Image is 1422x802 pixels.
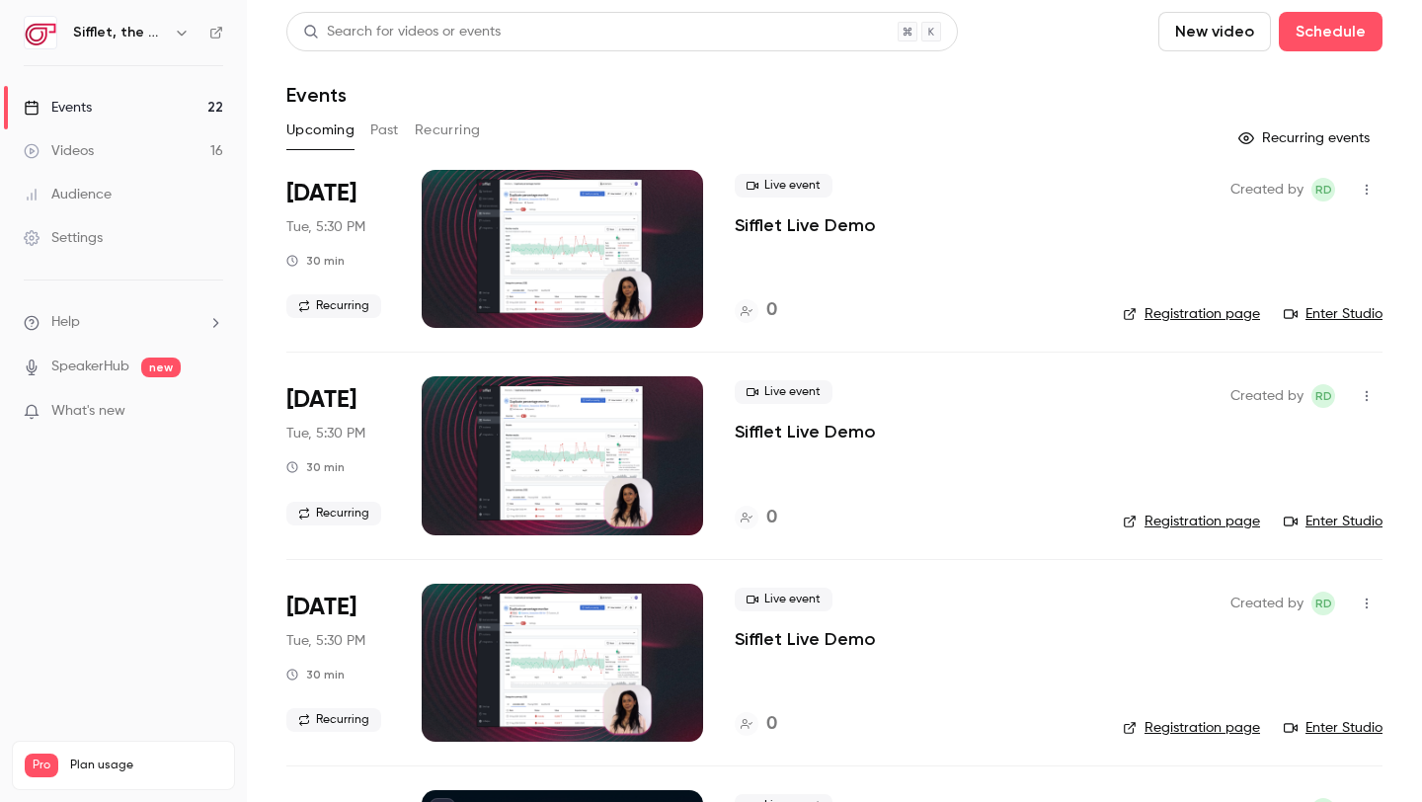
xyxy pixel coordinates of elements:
h6: Sifflet, the AI-augmented data observability platform built for data teams with business users in... [73,23,166,42]
span: What's new [51,401,125,422]
span: Help [51,312,80,333]
div: Videos [24,141,94,161]
a: Sifflet Live Demo [735,420,876,443]
span: new [141,358,181,377]
h4: 0 [766,711,777,738]
h4: 0 [766,505,777,531]
button: Recurring events [1229,122,1382,154]
span: Plan usage [70,758,222,773]
span: Tue, 5:30 PM [286,631,365,651]
a: Registration page [1123,512,1260,531]
span: Tue, 5:30 PM [286,424,365,443]
a: 0 [735,505,777,531]
span: [DATE] [286,178,356,209]
h1: Events [286,83,347,107]
button: New video [1158,12,1271,51]
span: Tue, 5:30 PM [286,217,365,237]
button: Upcoming [286,115,355,146]
span: Created by [1230,178,1303,201]
span: Recurring [286,294,381,318]
a: 0 [735,711,777,738]
a: 0 [735,297,777,324]
a: Registration page [1123,304,1260,324]
img: Sifflet, the AI-augmented data observability platform built for data teams with business users in... [25,17,56,48]
iframe: Noticeable Trigger [199,403,223,421]
span: [DATE] [286,592,356,623]
a: Sifflet Live Demo [735,627,876,651]
span: Created by [1230,384,1303,408]
button: Schedule [1279,12,1382,51]
a: Sifflet Live Demo [735,213,876,237]
span: RD [1315,592,1332,615]
a: Enter Studio [1284,512,1382,531]
span: Live event [735,380,832,404]
a: Registration page [1123,718,1260,738]
div: Oct 14 Tue, 5:30 PM (Europe/Paris) [286,170,390,328]
button: Recurring [415,115,481,146]
span: [DATE] [286,384,356,416]
div: 30 min [286,667,345,682]
div: Search for videos or events [303,22,501,42]
div: Nov 11 Tue, 5:30 PM (Europe/Paris) [286,584,390,742]
span: RD [1315,384,1332,408]
span: Created by [1230,592,1303,615]
span: Romain Doutriaux [1311,592,1335,615]
div: Audience [24,185,112,204]
a: SpeakerHub [51,357,129,377]
span: Live event [735,174,832,198]
span: Recurring [286,708,381,732]
span: RD [1315,178,1332,201]
div: Oct 28 Tue, 5:30 PM (Europe/Paris) [286,376,390,534]
div: Settings [24,228,103,248]
h4: 0 [766,297,777,324]
div: 30 min [286,253,345,269]
span: Recurring [286,502,381,525]
div: 30 min [286,459,345,475]
a: Enter Studio [1284,304,1382,324]
span: Live event [735,588,832,611]
span: Romain Doutriaux [1311,178,1335,201]
a: Enter Studio [1284,718,1382,738]
button: Past [370,115,399,146]
div: Events [24,98,92,118]
span: Pro [25,754,58,777]
li: help-dropdown-opener [24,312,223,333]
span: Romain Doutriaux [1311,384,1335,408]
